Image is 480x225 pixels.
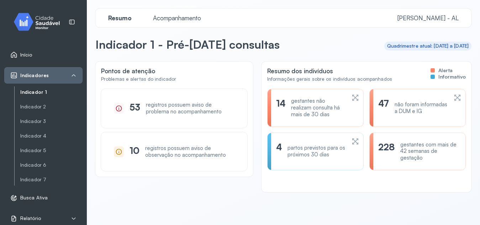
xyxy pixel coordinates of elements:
[101,67,176,75] div: Pontos de atenção
[20,117,83,126] a: Indicador 3
[267,67,392,75] div: Resumo dos indivíduos
[438,67,453,74] span: Alerta
[267,67,466,89] div: Resumo dos indivíduos
[20,104,83,110] a: Indicador 2
[10,194,77,202] a: Busca Ativa
[20,146,83,155] a: Indicador 5
[149,14,205,22] span: Acompanhamento
[101,76,176,82] div: Problemas e alertas do indicador
[95,37,280,52] p: Indicador 1 - Pré-[DATE] consultas
[288,145,346,158] div: partos previstos para os próximos 30 dias
[20,133,83,139] a: Indicador 4
[20,177,83,183] a: Indicador 7
[276,98,285,118] div: 14
[130,145,139,159] div: 10
[378,98,389,118] div: 47
[378,141,395,161] div: 228
[438,74,466,80] span: Informativo
[20,118,83,124] a: Indicador 3
[145,145,234,159] div: registros possuem aviso de observação no acompanhamento
[146,15,208,22] a: Acompanhamento
[20,88,83,97] a: Indicador 1
[400,141,457,161] div: gestantes com mais de 42 semanas de gestação
[20,132,83,140] a: Indicador 4
[20,175,83,184] a: Indicador 7
[20,161,83,170] a: Indicador 6
[397,14,459,22] span: [PERSON_NAME] - AL
[146,102,234,115] div: registros possuem aviso de problema no acompanhamento
[276,141,282,161] div: 4
[7,11,72,32] img: monitor.svg
[130,102,140,115] div: 53
[101,67,247,89] div: Pontos de atenção
[20,195,48,201] span: Busca Ativa
[20,73,49,79] span: Indicadores
[20,52,32,58] span: Início
[291,98,346,118] div: gestantes não realizam consulta há mais de 30 dias
[104,14,136,22] span: Resumo
[20,162,83,168] a: Indicador 6
[10,51,77,58] a: Início
[20,148,83,154] a: Indicador 5
[20,215,41,221] span: Relatório
[267,76,392,82] div: Informações gerais sobre os indivíduos acompanhados
[387,43,469,49] div: Quadrimestre atual: [DATE] a [DATE]
[101,15,139,22] a: Resumo
[20,102,83,111] a: Indicador 2
[395,101,448,115] div: não foram informadas a DUM e IG
[20,89,83,95] a: Indicador 1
